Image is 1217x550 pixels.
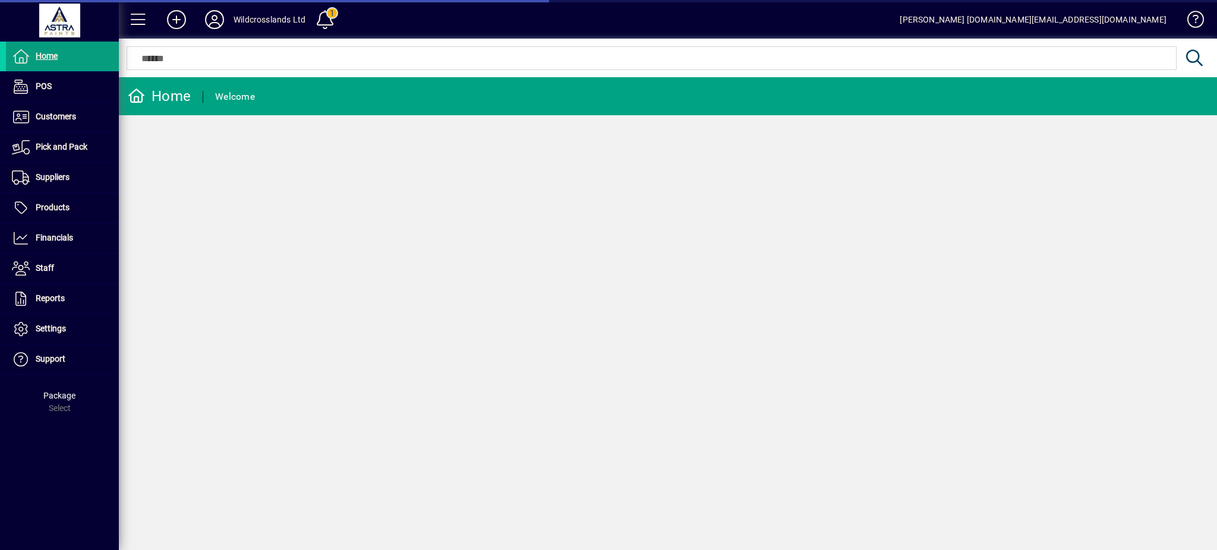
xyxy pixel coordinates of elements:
span: Customers [36,112,76,121]
a: Knowledge Base [1178,2,1202,41]
span: Package [43,391,75,400]
span: Pick and Pack [36,142,87,151]
div: Home [128,87,191,106]
span: Support [36,354,65,363]
a: Reports [6,284,119,314]
span: Home [36,51,58,61]
a: Support [6,344,119,374]
a: Suppliers [6,163,119,192]
span: Settings [36,324,66,333]
a: Settings [6,314,119,344]
div: [PERSON_NAME] [DOMAIN_NAME][EMAIL_ADDRESS][DOMAIN_NAME] [900,10,1166,29]
a: Customers [6,102,119,132]
span: POS [36,81,52,91]
a: Pick and Pack [6,132,119,162]
span: Staff [36,263,54,273]
div: Welcome [215,87,255,106]
div: Wildcrosslands Ltd [234,10,305,29]
span: Suppliers [36,172,70,182]
a: Financials [6,223,119,253]
span: Products [36,203,70,212]
a: Products [6,193,119,223]
button: Add [157,9,196,30]
a: Staff [6,254,119,283]
span: Financials [36,233,73,242]
button: Profile [196,9,234,30]
a: POS [6,72,119,102]
span: Reports [36,293,65,303]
